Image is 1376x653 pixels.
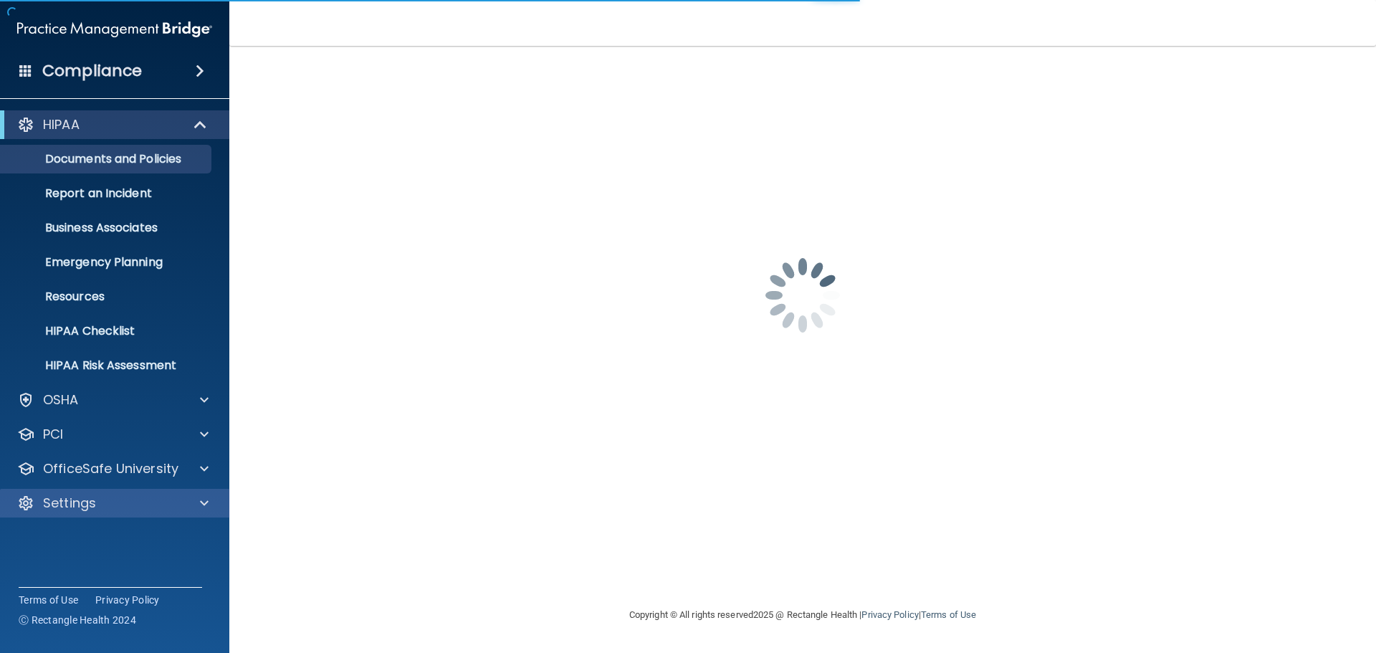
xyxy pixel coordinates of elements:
a: OSHA [17,391,209,409]
img: spinner.e123f6fc.gif [731,224,874,367]
iframe: Drift Widget Chat Controller [1128,551,1359,609]
p: HIPAA [43,116,80,133]
p: HIPAA Risk Assessment [9,358,205,373]
p: HIPAA Checklist [9,324,205,338]
a: HIPAA [17,116,208,133]
p: OfficeSafe University [43,460,178,477]
p: Report an Incident [9,186,205,201]
a: Privacy Policy [95,593,160,607]
p: Resources [9,290,205,304]
a: Privacy Policy [861,609,918,620]
p: PCI [43,426,63,443]
span: Ⓒ Rectangle Health 2024 [19,613,136,627]
p: OSHA [43,391,79,409]
a: Settings [17,495,209,512]
p: Settings [43,495,96,512]
p: Documents and Policies [9,152,205,166]
p: Emergency Planning [9,255,205,270]
h4: Compliance [42,61,142,81]
a: Terms of Use [19,593,78,607]
p: Business Associates [9,221,205,235]
a: PCI [17,426,209,443]
div: Copyright © All rights reserved 2025 @ Rectangle Health | | [541,592,1064,638]
a: OfficeSafe University [17,460,209,477]
img: PMB logo [17,15,212,44]
a: Terms of Use [921,609,976,620]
